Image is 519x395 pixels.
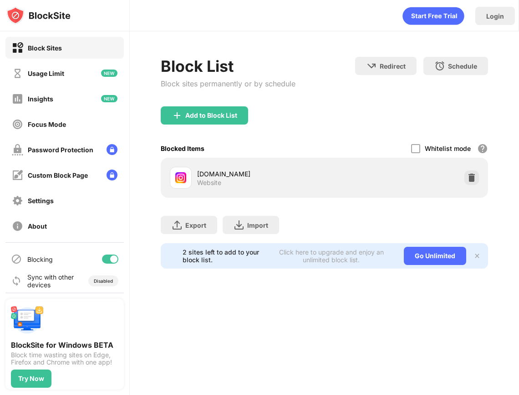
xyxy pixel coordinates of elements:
img: block-on.svg [12,42,23,54]
img: about-off.svg [12,220,23,232]
img: x-button.svg [473,252,481,260]
div: Custom Block Page [28,171,88,179]
img: push-desktop.svg [11,304,44,337]
img: favicons [175,172,186,183]
img: new-icon.svg [101,70,117,77]
div: Block Sites [28,44,62,52]
div: Redirect [380,62,406,70]
img: time-usage-off.svg [12,68,23,79]
div: BlockSite for Windows BETA [11,340,118,350]
div: Try Now [18,375,44,382]
div: Insights [28,95,53,103]
div: Settings [28,197,54,205]
div: Block time wasting sites on Edge, Firefox and Chrome with one app! [11,351,118,366]
img: lock-menu.svg [107,144,117,155]
div: animation [402,7,464,25]
img: sync-icon.svg [11,275,22,286]
img: lock-menu.svg [107,170,117,180]
div: Export [185,221,206,229]
div: Block List [161,57,295,75]
div: Sync with other devices [27,273,74,289]
img: insights-off.svg [12,93,23,105]
img: logo-blocksite.svg [6,6,71,25]
div: Schedule [448,62,477,70]
img: customize-block-page-off.svg [12,170,23,181]
div: Login [486,12,504,20]
div: Whitelist mode [425,145,471,152]
div: Add to Block List [185,112,237,119]
img: password-protection-off.svg [12,144,23,155]
div: Blocking [27,255,53,263]
div: 2 sites left to add to your block list. [183,248,264,264]
div: Website [197,179,221,187]
img: blocking-icon.svg [11,254,22,265]
div: [DOMAIN_NAME] [197,169,324,179]
div: Usage Limit [28,70,64,77]
div: About [28,222,47,230]
div: Disabled [94,278,113,284]
div: Import [247,221,268,229]
img: settings-off.svg [12,195,23,206]
div: Click here to upgrade and enjoy an unlimited block list. [270,248,392,264]
img: focus-off.svg [12,119,23,130]
img: new-icon.svg [101,95,117,102]
div: Password Protection [28,146,93,154]
div: Blocked Items [161,145,204,152]
div: Focus Mode [28,120,66,128]
div: Block sites permanently or by schedule [161,79,295,88]
div: Go Unlimited [404,247,466,265]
